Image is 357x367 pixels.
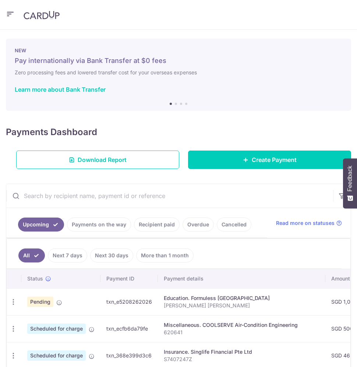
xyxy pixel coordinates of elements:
a: Next 7 days [48,248,87,262]
p: S7407247Z [164,356,319,363]
h6: Zero processing fees and lowered transfer cost for your overseas expenses [15,68,342,77]
input: Search by recipient name, payment id or reference [6,184,333,208]
span: Amount [331,275,350,282]
th: Payment details [158,269,325,288]
h5: Pay internationally via Bank Transfer at $0 fees [15,56,342,65]
span: Create Payment [252,155,297,164]
td: txn_ecfb6da79fe [100,315,158,342]
a: All [18,248,45,262]
a: Upcoming [18,218,64,232]
a: Recipient paid [134,218,180,232]
p: 620641 [164,329,319,336]
a: Learn more about Bank Transfer [15,86,106,93]
p: NEW [15,47,342,53]
p: [PERSON_NAME] [PERSON_NAME] [164,302,319,309]
span: Scheduled for charge [27,350,86,361]
div: Insurance. Singlife Financial Pte Ltd [164,348,319,356]
a: Overdue [183,218,214,232]
a: Download Report [16,151,179,169]
a: Next 30 days [90,248,133,262]
td: txn_e5208262026 [100,288,158,315]
span: Scheduled for charge [27,324,86,334]
h4: Payments Dashboard [6,126,97,139]
a: Read more on statuses [276,219,342,227]
a: Payments on the way [67,218,131,232]
span: Status [27,275,43,282]
span: Feedback [347,166,353,191]
div: Miscellaneous. COOLSERVE Air-Condition Engineering [164,321,319,329]
a: More than 1 month [136,248,194,262]
span: Read more on statuses [276,219,335,227]
button: Feedback - Show survey [343,158,357,208]
img: CardUp [24,11,60,20]
th: Payment ID [100,269,158,288]
div: Education. Formuless [GEOGRAPHIC_DATA] [164,294,319,302]
a: Cancelled [217,218,251,232]
span: Pending [27,297,53,307]
span: Download Report [78,155,127,164]
a: Create Payment [188,151,351,169]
